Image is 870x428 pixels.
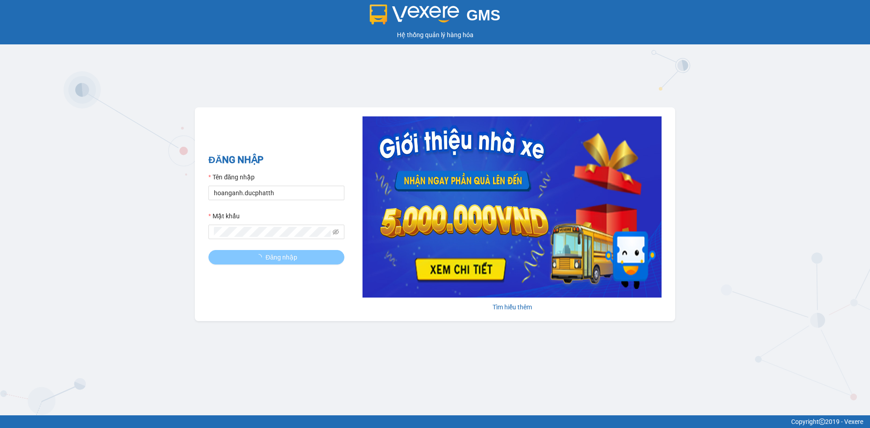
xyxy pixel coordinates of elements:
[819,418,825,425] span: copyright
[466,7,500,24] span: GMS
[266,252,297,262] span: Đăng nhập
[370,14,501,21] a: GMS
[208,250,344,264] button: Đăng nhập
[214,227,331,237] input: Mật khẩu
[362,116,662,298] img: banner-0
[2,30,868,40] div: Hệ thống quản lý hàng hóa
[256,254,266,260] span: loading
[7,417,863,427] div: Copyright 2019 - Vexere
[362,302,662,312] div: Tìm hiểu thêm
[333,229,339,235] span: eye-invisible
[208,186,344,200] input: Tên đăng nhập
[208,172,255,182] label: Tên đăng nhập
[208,153,344,168] h2: ĐĂNG NHẬP
[370,5,459,24] img: logo 2
[208,211,240,221] label: Mật khẩu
